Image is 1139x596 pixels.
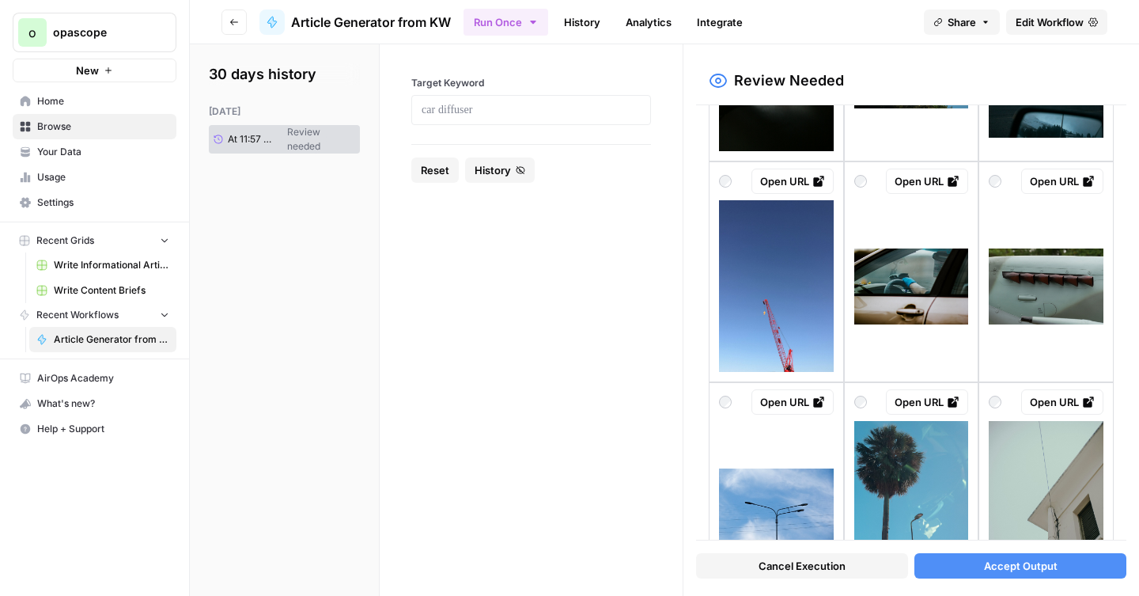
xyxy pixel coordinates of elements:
span: Home [37,94,169,108]
button: Help + Support [13,416,176,442]
button: Run Once [464,9,548,36]
div: [DATE] [209,104,360,119]
a: Open URL [1021,169,1103,194]
a: Article Generator from KW [259,9,451,35]
a: Edit Workflow [1006,9,1107,35]
a: Open URL [886,169,968,194]
a: Open URL [751,169,834,194]
label: Target Keyword [411,76,651,90]
span: Edit Workflow [1016,14,1084,30]
span: o [28,23,36,42]
a: Your Data [13,139,176,165]
div: Open URL [895,173,959,189]
a: Article Generator from KW [29,327,176,352]
span: Share [948,14,976,30]
button: Share [924,9,1000,35]
img: photo-1701491073133-e0beda9e97ee [854,421,969,593]
a: Usage [13,165,176,190]
div: Open URL [760,394,825,410]
span: Settings [37,196,169,210]
button: Accept Output [914,553,1126,579]
span: History [475,162,511,178]
span: Help + Support [37,422,169,436]
a: Settings [13,190,176,215]
span: Cancel Execution [759,558,846,574]
a: Integrate [687,9,752,35]
img: photo-1589868029301-8f3ed5fa68da [854,249,969,325]
span: New [76,63,99,78]
span: Accept Output [984,558,1058,574]
span: Article Generator from KW [54,332,169,347]
span: Write Content Briefs [54,283,169,298]
a: Home [13,89,176,114]
img: photo-1611495897598-4cfcb4767483 [719,200,834,372]
div: Open URL [1030,394,1095,410]
a: History [554,9,610,35]
a: Analytics [616,9,681,35]
span: Usage [37,170,169,184]
a: Open URL [1021,389,1103,415]
span: Recent Workflows [36,308,119,322]
div: Open URL [760,173,825,189]
div: Open URL [1030,173,1095,189]
a: Browse [13,114,176,139]
h2: 30 days history [209,63,360,85]
img: photo-1582107192554-2f202f268286 [989,421,1103,593]
button: Recent Grids [13,229,176,252]
div: Review needed [281,125,327,154]
img: photo-1749042830158-399497c1d817 [719,469,834,545]
a: Write Content Briefs [29,278,176,303]
span: Your Data [37,145,169,159]
h2: Review Needed [734,70,844,92]
span: opascope [53,25,149,40]
button: New [13,59,176,82]
span: Browse [37,120,169,134]
span: At 11:57 AM [228,132,276,146]
a: Open URL [886,389,968,415]
a: Write Informational Article [29,252,176,278]
button: Cancel Execution [696,553,908,579]
div: Open URL [895,394,959,410]
button: Recent Workflows [13,303,176,327]
span: Reset [421,162,449,178]
a: Open URL [751,389,834,415]
span: AirOps Academy [37,371,169,385]
span: Recent Grids [36,233,94,248]
span: Article Generator from KW [291,13,451,32]
img: photo-1567013909336-90ca363250a8 [989,249,1103,325]
a: At 11:57 AM [209,127,281,151]
button: What's new? [13,391,176,416]
div: What's new? [13,392,176,416]
button: History [465,158,535,183]
a: AirOps Academy [13,366,176,391]
button: Workspace: opascope [13,13,176,52]
button: Reset [411,158,459,183]
span: Write Informational Article [54,258,169,272]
